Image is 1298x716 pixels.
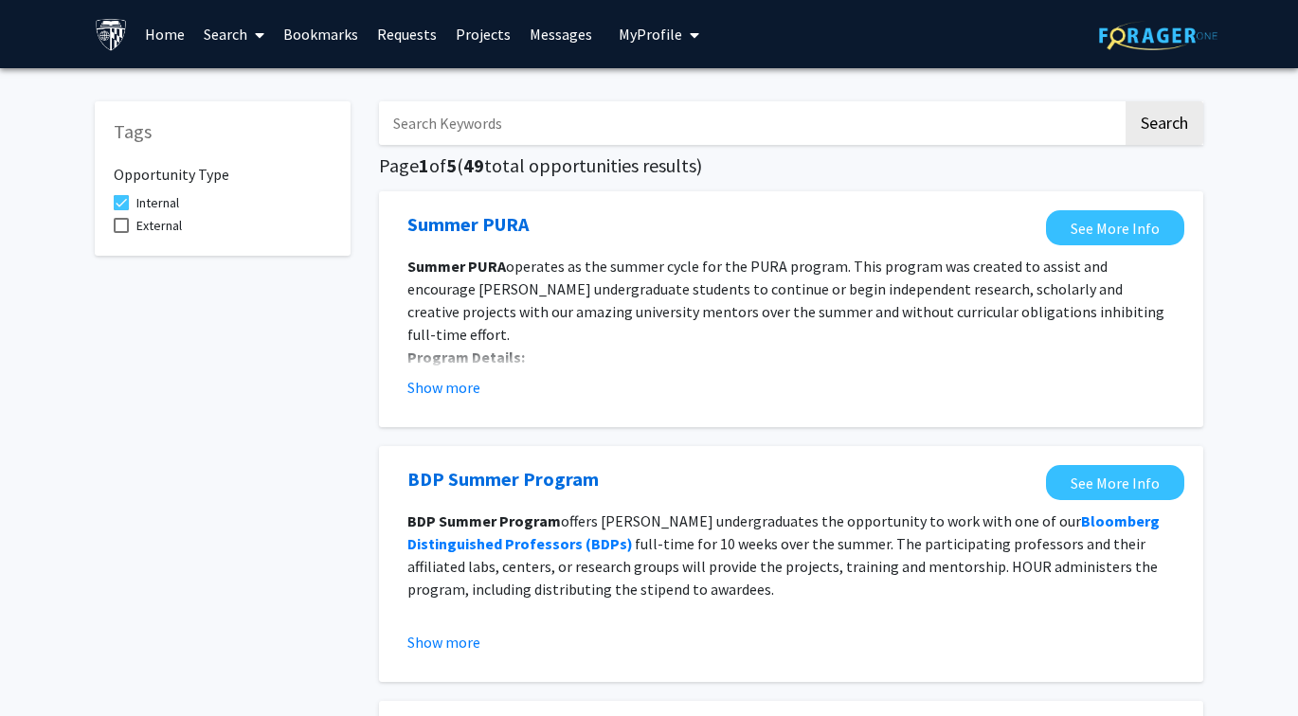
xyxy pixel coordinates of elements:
[95,18,128,51] img: Johns Hopkins University Logo
[114,151,332,184] h6: Opportunity Type
[1126,101,1203,145] button: Search
[274,1,368,67] a: Bookmarks
[407,210,529,239] a: Opens in a new tab
[407,257,1164,344] span: operates as the summer cycle for the PURA program. This program was created to assist and encoura...
[446,1,520,67] a: Projects
[407,348,525,367] strong: Program Details:
[1046,210,1184,245] a: Opens in a new tab
[1046,465,1184,500] a: Opens in a new tab
[368,1,446,67] a: Requests
[379,154,1203,177] h5: Page of ( total opportunities results)
[520,1,602,67] a: Messages
[407,465,599,493] a: Opens in a new tab
[114,120,332,143] h5: Tags
[136,214,182,237] span: External
[407,257,506,276] strong: Summer PURA
[136,191,179,214] span: Internal
[194,1,274,67] a: Search
[446,153,457,177] span: 5
[407,511,561,530] strong: BDP Summer Program
[419,153,429,177] span: 1
[619,25,682,44] span: My Profile
[379,101,1123,145] input: Search Keywords
[463,153,484,177] span: 49
[407,631,480,653] button: Show more
[1099,21,1217,50] img: ForagerOne Logo
[407,510,1175,600] p: offers [PERSON_NAME] undergraduates the opportunity to work with one of our full-time for 10 week...
[135,1,194,67] a: Home
[407,376,480,399] button: Show more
